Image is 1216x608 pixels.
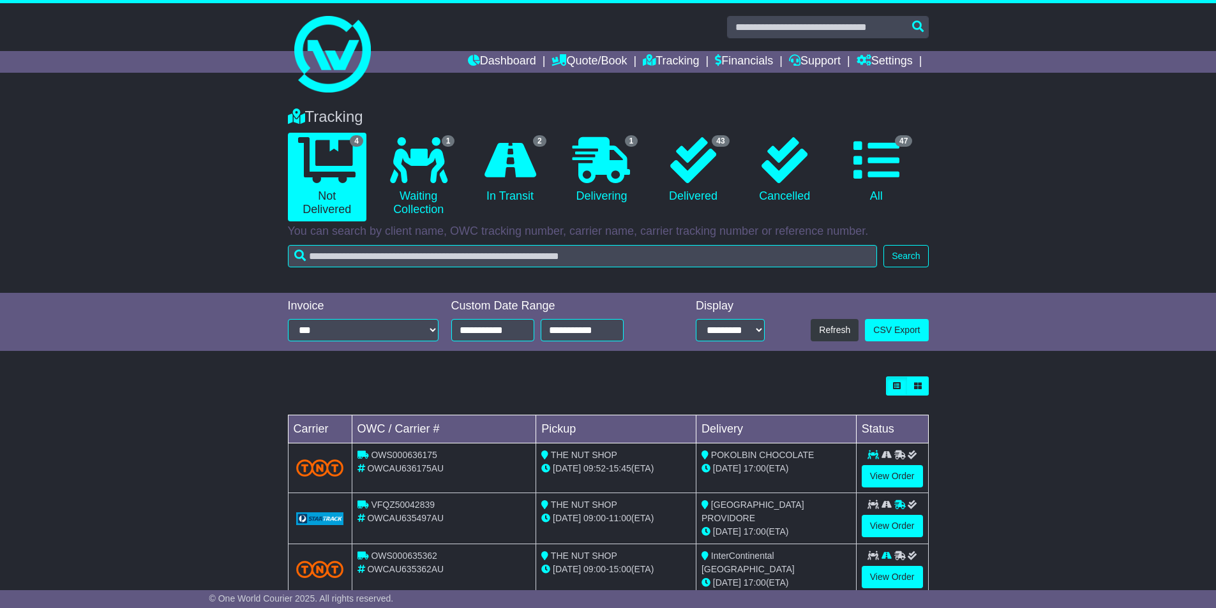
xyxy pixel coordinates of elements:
[713,463,741,473] span: [DATE]
[713,526,741,537] span: [DATE]
[883,245,928,267] button: Search
[553,564,581,574] span: [DATE]
[468,51,536,73] a: Dashboard
[541,563,691,576] div: - (ETA)
[551,551,617,561] span: THE NUT SHOP
[702,462,851,475] div: (ETA)
[371,500,435,510] span: VFQZ50042839
[296,512,344,525] img: GetCarrierServiceLogo
[583,463,606,473] span: 09:52
[350,135,363,147] span: 4
[711,450,814,460] span: POKOLBIN CHOCOLATE
[865,319,928,341] a: CSV Export
[562,133,641,208] a: 1 Delivering
[744,526,766,537] span: 17:00
[296,459,344,477] img: TNT_Domestic.png
[713,577,741,588] span: [DATE]
[551,450,617,460] span: THE NUT SHOP
[643,51,699,73] a: Tracking
[379,133,458,221] a: 1 Waiting Collection
[551,500,617,510] span: THE NUT SHOP
[367,463,444,473] span: OWCAU636175AU
[541,512,691,525] div: - (ETA)
[367,564,444,574] span: OWCAU635362AU
[553,513,581,523] span: [DATE]
[895,135,912,147] span: 47
[281,108,935,126] div: Tracking
[789,51,841,73] a: Support
[744,463,766,473] span: 17:00
[288,415,352,443] td: Carrier
[583,513,606,523] span: 09:00
[654,133,732,208] a: 43 Delivered
[712,135,729,147] span: 43
[862,566,923,588] a: View Order
[856,415,928,443] td: Status
[857,51,913,73] a: Settings
[702,525,851,538] div: (ETA)
[837,133,915,208] a: 47 All
[696,299,765,313] div: Display
[288,225,929,239] p: You can search by client name, OWC tracking number, carrier name, carrier tracking number or refe...
[609,513,631,523] span: 11:00
[715,51,773,73] a: Financials
[696,415,856,443] td: Delivery
[553,463,581,473] span: [DATE]
[352,415,536,443] td: OWC / Carrier #
[288,299,439,313] div: Invoice
[367,513,444,523] span: OWCAU635497AU
[209,593,394,604] span: © One World Courier 2025. All rights reserved.
[702,551,795,574] span: InterContinental [GEOGRAPHIC_DATA]
[702,576,851,589] div: (ETA)
[442,135,455,147] span: 1
[583,564,606,574] span: 09:00
[533,135,546,147] span: 2
[862,465,923,487] a: View Order
[470,133,549,208] a: 2 In Transit
[811,319,859,341] button: Refresh
[609,564,631,574] span: 15:00
[451,299,656,313] div: Custom Date Range
[371,551,437,561] span: OWS000635362
[746,133,824,208] a: Cancelled
[744,577,766,588] span: 17:00
[552,51,627,73] a: Quote/Book
[862,515,923,537] a: View Order
[371,450,437,460] span: OWS000636175
[625,135,638,147] span: 1
[296,561,344,578] img: TNT_Domestic.png
[541,462,691,475] div: - (ETA)
[288,133,366,221] a: 4 Not Delivered
[702,500,804,523] span: [GEOGRAPHIC_DATA] PROVIDORE
[536,415,696,443] td: Pickup
[609,463,631,473] span: 15:45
